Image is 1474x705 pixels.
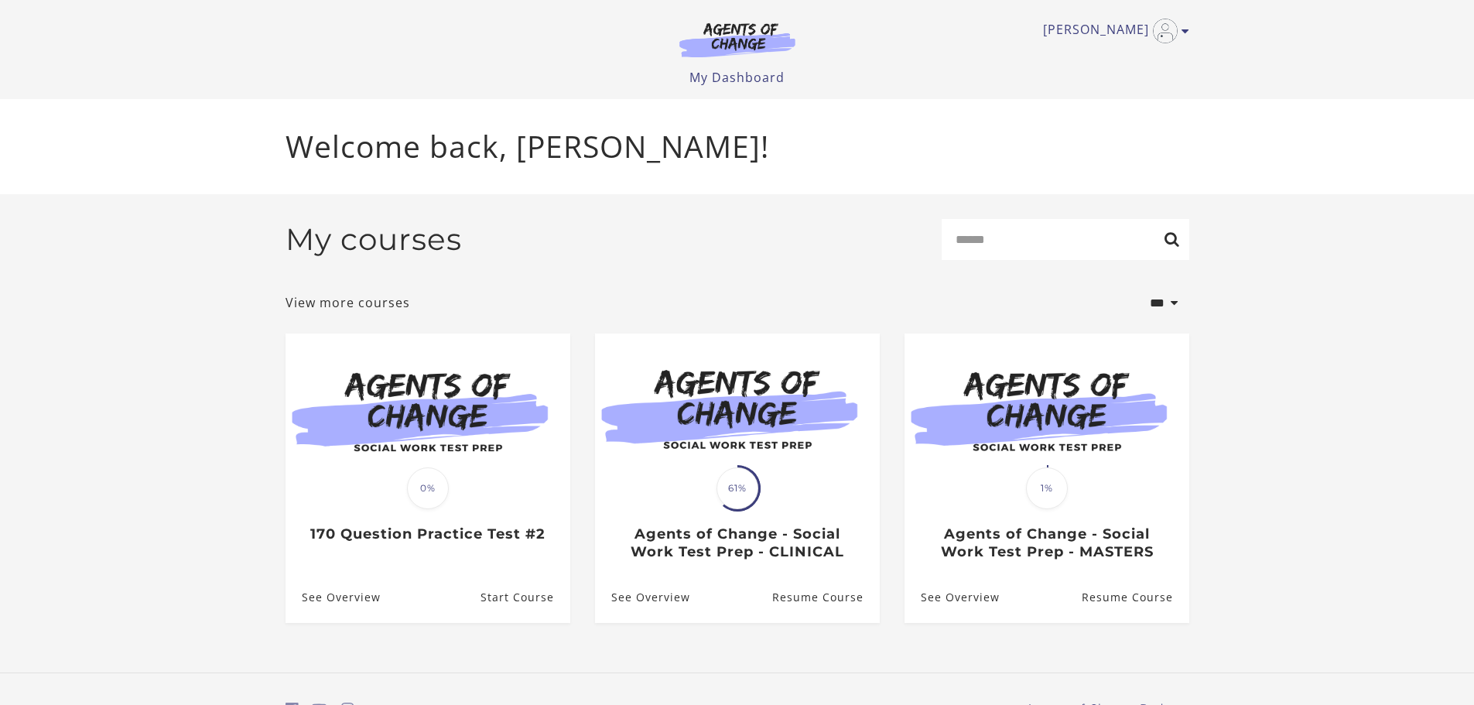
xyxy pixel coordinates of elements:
[286,221,462,258] h2: My courses
[663,22,812,57] img: Agents of Change Logo
[921,525,1172,560] h3: Agents of Change - Social Work Test Prep - MASTERS
[1026,467,1068,509] span: 1%
[716,467,758,509] span: 61%
[1081,573,1188,623] a: Agents of Change - Social Work Test Prep - MASTERS: Resume Course
[595,573,690,623] a: Agents of Change - Social Work Test Prep - CLINICAL: See Overview
[286,293,410,312] a: View more courses
[689,69,785,86] a: My Dashboard
[480,573,569,623] a: 170 Question Practice Test #2: Resume Course
[771,573,879,623] a: Agents of Change - Social Work Test Prep - CLINICAL: Resume Course
[286,573,381,623] a: 170 Question Practice Test #2: See Overview
[611,525,863,560] h3: Agents of Change - Social Work Test Prep - CLINICAL
[407,467,449,509] span: 0%
[905,573,1000,623] a: Agents of Change - Social Work Test Prep - MASTERS: See Overview
[1043,19,1182,43] a: Toggle menu
[286,124,1189,169] p: Welcome back, [PERSON_NAME]!
[302,525,553,543] h3: 170 Question Practice Test #2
